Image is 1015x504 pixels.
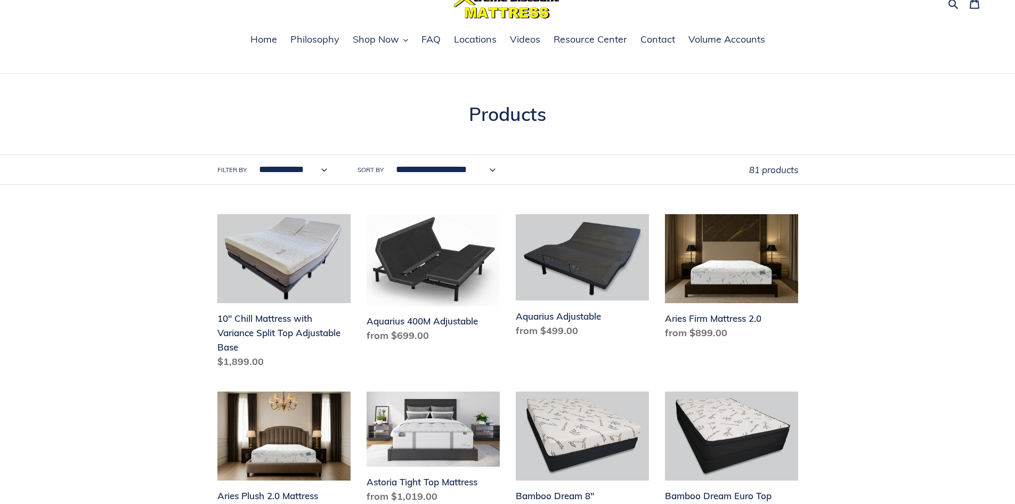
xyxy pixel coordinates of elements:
a: Contact [635,32,680,48]
span: Philosophy [290,33,339,46]
a: Aquarius 400M Adjustable [367,214,500,347]
label: Sort by [358,165,384,175]
a: Volume Accounts [683,32,770,48]
span: Shop Now [353,33,399,46]
label: Filter by [217,165,247,175]
span: Volume Accounts [688,33,765,46]
span: Locations [454,33,497,46]
a: Aquarius Adjustable [516,214,649,342]
span: Contact [640,33,675,46]
a: Aries Firm Mattress 2.0 [665,214,798,344]
a: FAQ [416,32,446,48]
span: 81 products [749,164,798,175]
a: Home [245,32,282,48]
span: Products [469,102,546,126]
span: Resource Center [554,33,627,46]
span: FAQ [421,33,441,46]
a: Philosophy [285,32,345,48]
a: Videos [505,32,546,48]
a: Locations [449,32,502,48]
span: Videos [510,33,540,46]
span: Home [250,33,277,46]
button: Shop Now [347,32,413,48]
a: Resource Center [548,32,632,48]
a: 10" Chill Mattress with Variance Split Top Adjustable Base [217,214,351,373]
